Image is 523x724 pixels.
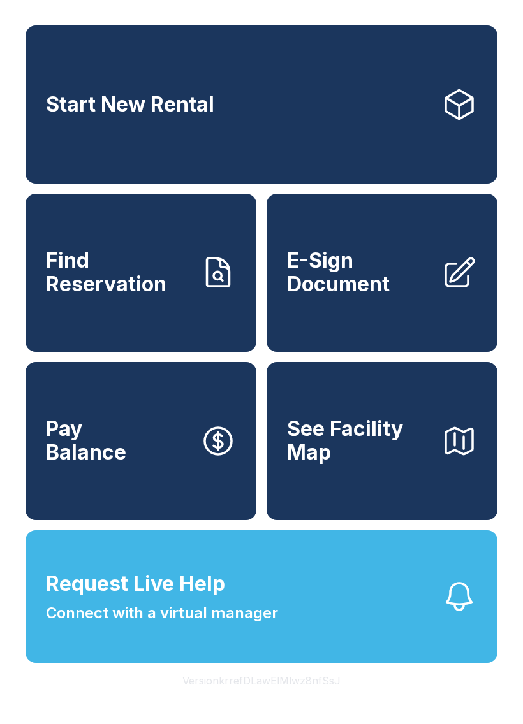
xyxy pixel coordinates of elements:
span: See Facility Map [287,417,431,464]
a: Find Reservation [26,194,256,352]
span: Pay Balance [46,417,126,464]
button: See Facility Map [267,362,497,520]
a: Start New Rental [26,25,497,184]
span: Find Reservation [46,249,190,296]
span: Connect with a virtual manager [46,602,278,625]
span: Start New Rental [46,93,214,117]
span: Request Live Help [46,568,225,599]
button: PayBalance [26,362,256,520]
button: VersionkrrefDLawElMlwz8nfSsJ [172,663,351,699]
button: Request Live HelpConnect with a virtual manager [26,530,497,663]
a: E-Sign Document [267,194,497,352]
span: E-Sign Document [287,249,431,296]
